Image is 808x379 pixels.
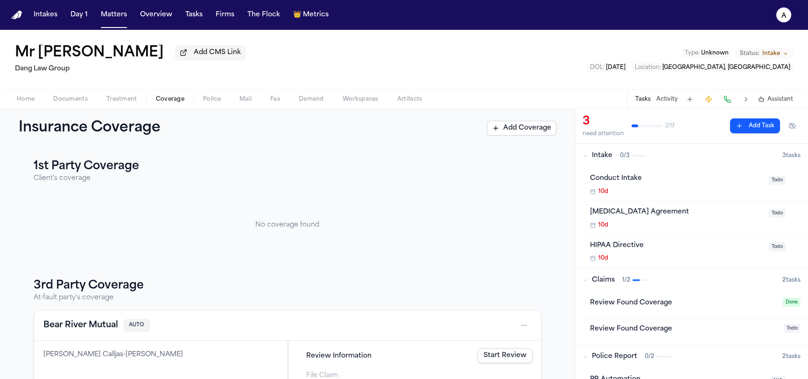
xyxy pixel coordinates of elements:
div: [MEDICAL_DATA] Agreement [590,207,763,218]
span: Location : [635,65,661,70]
div: Conduct Intake [590,173,763,184]
span: Todo [769,176,786,185]
h1: Insurance Coverage [19,120,181,137]
span: Unknown [701,50,729,56]
button: Make a Call [721,93,734,106]
span: 1 / 2 [622,276,631,284]
p: No coverage found [34,221,541,230]
span: Claims [592,276,615,285]
img: Finch Logo [11,11,22,20]
div: Open task: Conduct Intake [583,168,808,201]
button: Activity [656,96,678,103]
button: Police Report0/22tasks [575,345,808,369]
span: Add CMS Link [194,48,241,57]
div: need attention [583,130,624,138]
span: 0 / 2 [645,353,654,360]
button: Matters [97,7,131,23]
div: 3 [583,114,624,129]
span: Intake [762,50,780,57]
button: View coverage details [43,319,118,332]
span: 2 task s [782,353,801,360]
h3: 1st Party Coverage [34,159,541,174]
button: Create Immediate Task [702,93,715,106]
div: Review Found Coverage [590,324,778,335]
span: [DATE] [606,65,625,70]
span: Type : [685,50,700,56]
span: Documents [53,96,88,103]
span: Demand [299,96,324,103]
span: 10d [598,188,608,195]
button: Day 1 [67,7,91,23]
span: Done [783,298,801,307]
div: [PERSON_NAME] Calljas-[PERSON_NAME] [43,350,278,359]
span: Mail [239,96,252,103]
button: Intakes [30,7,61,23]
div: Open task: Review Found Coverage [583,292,808,318]
span: 10d [598,221,608,229]
span: Workspaces [343,96,379,103]
span: Coverage [156,96,184,103]
button: Add CMS Link [175,45,246,60]
div: Open task: Review Found Coverage [583,318,808,344]
span: Artifacts [397,96,422,103]
button: Tasks [182,7,206,23]
button: Claims1/22tasks [575,268,808,292]
button: Add Task [683,93,696,106]
div: Review Found Coverage [590,298,777,309]
button: Tasks [635,96,651,103]
span: Police Report [592,352,637,361]
span: Todo [769,242,786,251]
span: [GEOGRAPHIC_DATA], [GEOGRAPHIC_DATA] [662,65,790,70]
button: Intake0/33tasks [575,144,808,168]
span: 2 task s [782,276,801,284]
span: 0 / 3 [620,152,630,159]
span: Todo [784,324,801,333]
button: Firms [212,7,238,23]
button: crownMetrics [289,7,332,23]
span: Fax [270,96,280,103]
button: Edit matter name [15,45,164,62]
button: Edit Location: Newark, NJ [632,63,793,72]
span: Status: [740,50,759,57]
p: At-fault party's coverage [34,293,541,303]
span: Todo [769,209,786,218]
span: 10d [598,255,608,262]
button: Edit Type: Unknown [682,48,731,58]
h1: Mr [PERSON_NAME] [15,45,164,62]
a: Home [11,11,22,20]
button: The Flock [244,7,284,23]
button: Assistant [758,96,793,103]
span: Treatment [106,96,137,103]
span: Review Information [306,351,372,361]
button: Add Coverage [487,121,556,136]
span: Police [203,96,221,103]
button: Edit DOL: 2025-01-01 [587,63,628,72]
button: Add Task [730,118,780,133]
button: Overview [136,7,176,23]
button: Change status from Intake [735,48,793,59]
button: Hide completed tasks (⌘⇧H) [784,118,801,133]
div: Open task: Retainer Agreement [583,201,808,235]
a: Start Review [478,348,533,363]
span: AUTO [124,319,150,332]
span: DOL : [590,65,604,70]
span: 2 / 9 [665,122,675,130]
p: Client's coverage [34,174,541,183]
div: Open task: HIPAA Directive [583,235,808,268]
span: Home [17,96,35,103]
span: Assistant [767,96,793,103]
h2: Dang Law Group [15,63,246,75]
h3: 3rd Party Coverage [34,278,541,293]
button: Open actions [517,318,532,333]
span: 3 task s [782,152,801,159]
div: HIPAA Directive [590,241,763,251]
span: Intake [592,151,612,160]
